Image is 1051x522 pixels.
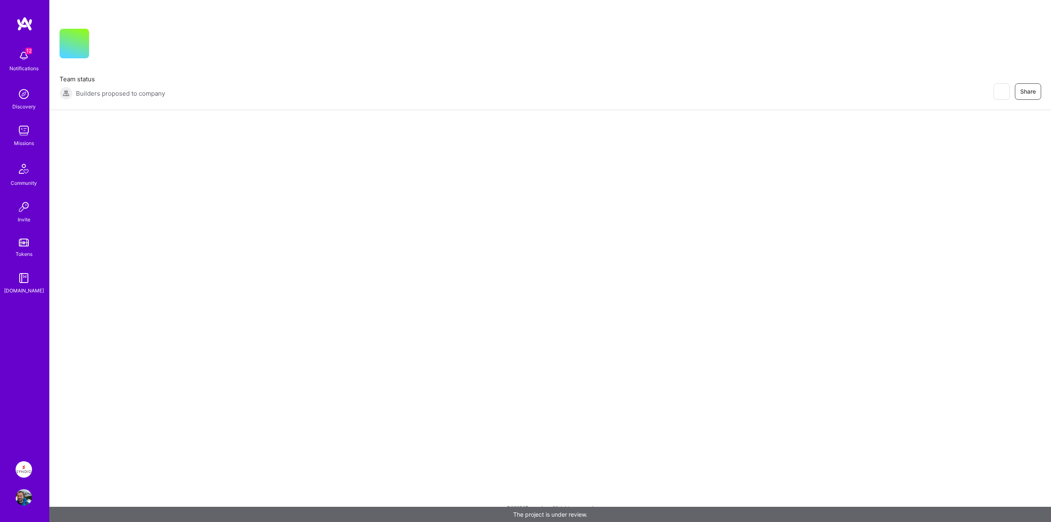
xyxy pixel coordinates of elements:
[16,250,32,258] div: Tokens
[16,86,32,102] img: discovery
[14,139,34,147] div: Missions
[14,159,34,179] img: Community
[16,48,32,64] img: bell
[16,270,32,286] img: guide book
[998,88,1005,95] i: icon EyeClosed
[9,64,39,73] div: Notifications
[49,507,1051,522] div: The project is under review.
[12,102,36,111] div: Discovery
[19,239,29,246] img: tokens
[4,286,44,295] div: [DOMAIN_NAME]
[16,489,32,506] img: User Avatar
[76,89,165,98] span: Builders proposed to company
[60,75,165,83] span: Team status
[16,199,32,215] img: Invite
[16,122,32,139] img: teamwork
[14,489,34,506] a: User Avatar
[1015,83,1041,100] button: Share
[16,461,32,478] img: Syndio: Transformation Engine Modernization
[16,16,33,31] img: logo
[60,87,73,100] img: Builders proposed to company
[99,42,106,48] i: icon CompanyGray
[18,215,30,224] div: Invite
[11,179,37,187] div: Community
[1020,87,1036,96] span: Share
[25,48,32,54] span: 12
[14,461,34,478] a: Syndio: Transformation Engine Modernization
